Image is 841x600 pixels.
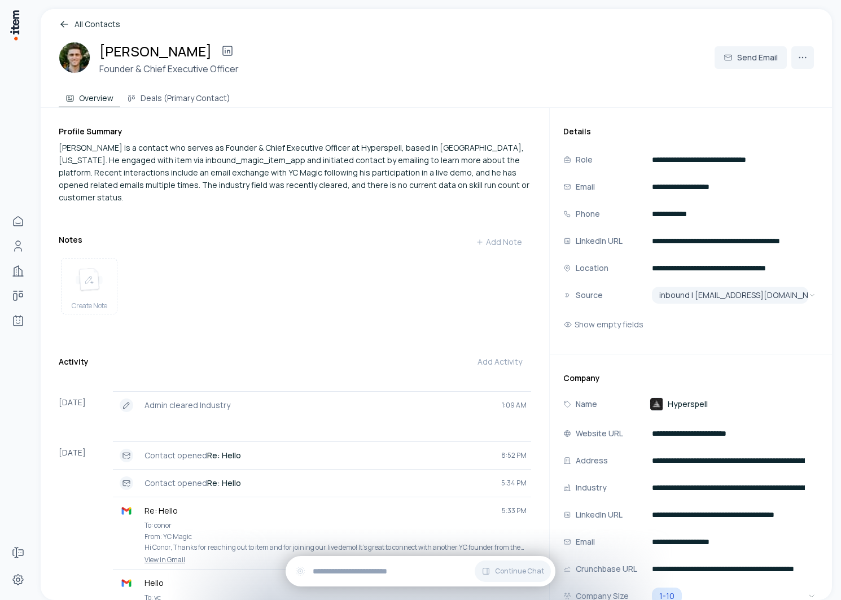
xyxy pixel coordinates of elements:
[286,556,555,586] div: Continue Chat
[576,154,593,166] p: Role
[476,237,522,248] div: Add Note
[59,234,82,246] h3: Notes
[7,284,29,307] a: deals
[576,208,600,220] p: Phone
[117,555,527,564] a: View in Gmail
[650,397,708,411] a: Hyperspell
[502,506,527,515] span: 5:33 PM
[59,85,120,107] button: Overview
[99,62,239,76] h3: Founder & Chief Executive Officer
[99,42,212,60] h2: [PERSON_NAME]
[9,9,20,41] img: Item Brain Logo
[576,235,623,247] p: LinkedIn URL
[59,391,113,419] div: [DATE]
[791,46,814,69] button: More actions
[563,126,818,137] h3: Details
[7,541,29,564] a: Forms
[650,397,663,411] img: Hyperspell
[144,450,492,461] p: Contact opened
[144,505,493,516] p: Re: Hello
[59,356,89,367] h3: Activity
[576,509,623,521] p: LinkedIn URL
[7,235,29,257] a: Contacts
[121,577,132,589] img: gmail logo
[668,398,708,410] span: Hyperspell
[59,18,814,30] a: All Contacts
[475,560,551,582] button: Continue Chat
[576,563,637,575] p: Crunchbase URL
[501,479,527,488] span: 5:34 PM
[76,268,103,292] img: create note
[737,52,778,63] span: Send Email
[495,567,544,576] span: Continue Chat
[563,373,818,384] h3: Company
[7,309,29,332] a: Agents
[59,42,90,73] img: Conor Brennan-Burke
[7,568,29,591] a: Settings
[576,398,597,410] p: Name
[144,520,527,553] p: To: conor From: YC Magic Hi Conor, Thanks for reaching out to item and for joining our live demo!...
[7,210,29,233] a: Home
[7,260,29,282] a: Companies
[207,478,241,488] strong: Re: Hello
[120,85,237,107] button: Deals (Primary Contact)
[576,181,595,193] p: Email
[576,481,607,494] p: Industry
[59,126,531,137] h3: Profile Summary
[468,351,531,373] button: Add Activity
[501,451,527,460] span: 8:52 PM
[144,400,493,411] p: Admin cleared Industry
[502,401,527,410] span: 1:09 AM
[72,301,107,310] span: Create Note
[576,289,603,301] p: Source
[576,427,623,440] p: Website URL
[467,231,531,253] button: Add Note
[715,46,787,69] button: Send Email
[121,505,132,516] img: gmail logo
[576,536,595,548] p: Email
[576,262,608,274] p: Location
[576,454,608,467] p: Address
[61,258,117,314] button: create noteCreate Note
[144,478,492,489] p: Contact opened
[563,313,643,336] button: Show empty fields
[144,577,493,589] p: Hello
[59,142,531,204] div: [PERSON_NAME] is a contact who serves as Founder & Chief Executive Officer at Hyperspell, based i...
[207,450,241,461] strong: Re: Hello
